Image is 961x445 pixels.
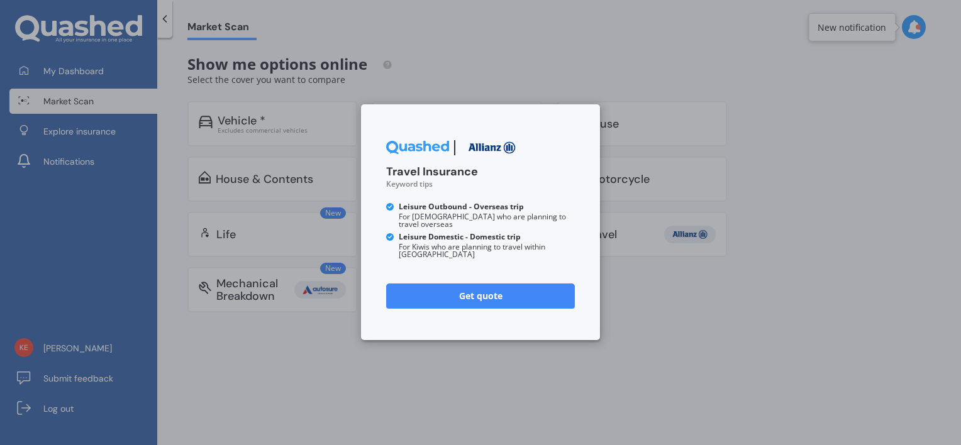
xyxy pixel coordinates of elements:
[399,233,575,258] small: For Kiwis who are planning to travel within [GEOGRAPHIC_DATA]
[399,233,575,241] b: Leisure Domestic - Domestic trip
[460,136,523,160] img: Allianz.webp
[386,165,575,179] h3: Travel Insurance
[386,179,433,189] small: Keyword tips
[399,203,575,211] b: Leisure Outbound - Overseas trip
[399,203,575,228] small: For [DEMOGRAPHIC_DATA] who are planning to travel overseas
[386,283,575,309] a: Get quote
